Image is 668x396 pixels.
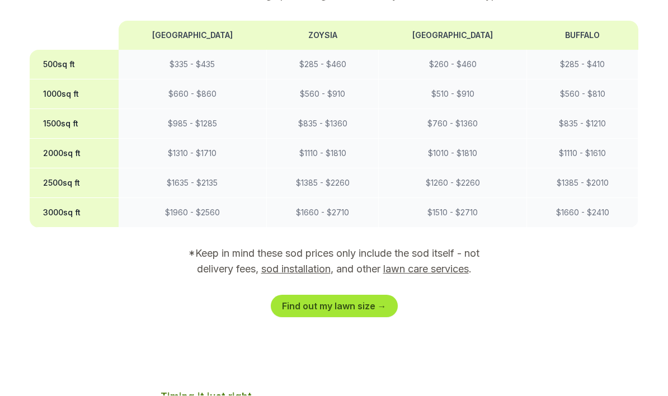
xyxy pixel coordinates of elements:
[527,110,638,139] td: $ 835 - $ 1210
[379,80,527,110] td: $ 510 - $ 910
[267,169,379,199] td: $ 1385 - $ 2260
[527,80,638,110] td: $ 560 - $ 810
[119,21,267,50] th: [GEOGRAPHIC_DATA]
[267,110,379,139] td: $ 835 - $ 1360
[267,21,379,50] th: Zoysia
[527,21,638,50] th: Buffalo
[119,169,267,199] td: $ 1635 - $ 2135
[379,199,527,228] td: $ 1510 - $ 2710
[527,199,638,228] td: $ 1660 - $ 2410
[30,139,119,169] th: 2000 sq ft
[119,50,267,80] td: $ 335 - $ 435
[267,139,379,169] td: $ 1110 - $ 1810
[119,80,267,110] td: $ 660 - $ 860
[119,199,267,228] td: $ 1960 - $ 2560
[267,50,379,80] td: $ 285 - $ 460
[379,50,527,80] td: $ 260 - $ 460
[527,50,638,80] td: $ 285 - $ 410
[30,80,119,110] th: 1000 sq ft
[30,110,119,139] th: 1500 sq ft
[379,139,527,169] td: $ 1010 - $ 1810
[30,50,119,80] th: 500 sq ft
[527,139,638,169] td: $ 1110 - $ 1610
[30,169,119,199] th: 2500 sq ft
[383,263,469,275] a: lawn care services
[119,139,267,169] td: $ 1310 - $ 1710
[267,199,379,228] td: $ 1660 - $ 2710
[119,110,267,139] td: $ 985 - $ 1285
[267,80,379,110] td: $ 560 - $ 910
[379,21,527,50] th: [GEOGRAPHIC_DATA]
[261,263,331,275] a: sod installation
[271,295,398,318] a: Find out my lawn size →
[30,199,119,228] th: 3000 sq ft
[379,169,527,199] td: $ 1260 - $ 2260
[527,169,638,199] td: $ 1385 - $ 2010
[379,110,527,139] td: $ 760 - $ 1360
[173,246,495,277] p: *Keep in mind these sod prices only include the sod itself - not delivery fees, , and other .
